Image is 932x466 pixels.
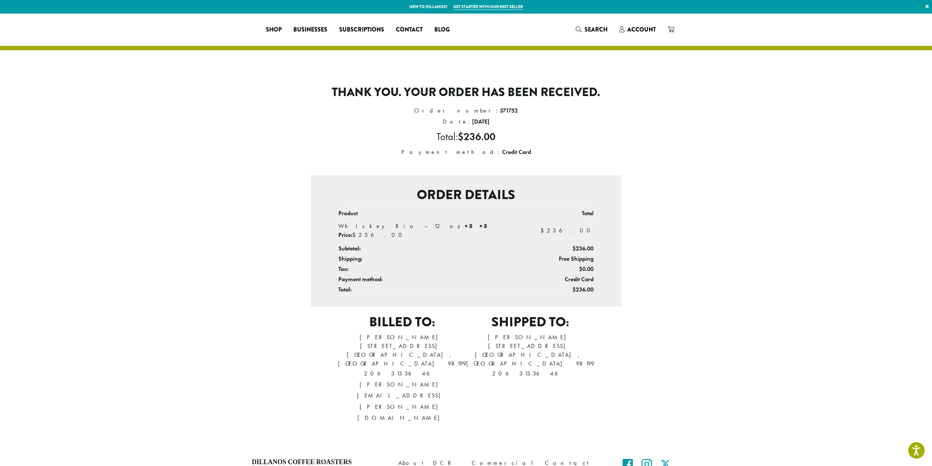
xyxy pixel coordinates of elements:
span: 236.00 [572,245,594,252]
h2: Shipped to: [466,314,594,330]
span: Subscriptions [339,25,384,34]
span: Contact [396,25,423,34]
span: $ [458,130,464,143]
p: Thank you. Your order has been received. [311,85,621,99]
span: Whiskey Rio – 12 oz [338,222,472,230]
p: [PERSON_NAME][EMAIL_ADDRESS][PERSON_NAME][DOMAIN_NAME] [338,379,466,423]
li: Payment method: [311,147,621,158]
bdi: 236.00 [541,227,594,234]
span: Search [584,25,608,34]
p: 2063135646 [338,368,466,379]
th: Payment method: [338,274,527,285]
th: Subtotal: [338,243,527,254]
th: Total [527,206,594,222]
address: [PERSON_NAME] [STREET_ADDRESS] [GEOGRAPHIC_DATA], [GEOGRAPHIC_DATA] 98199 [466,333,594,379]
li: Date: [311,116,621,127]
span: 0.00 [579,265,594,273]
span: $ [579,265,582,273]
th: Total: [338,285,527,295]
strong: × 8 [465,222,472,230]
span: 236.00 [352,231,405,239]
span: $ [541,227,547,234]
th: Shipping: [338,254,527,264]
th: Tax: [338,264,527,274]
td: Free Shipping [527,254,594,264]
strong: × 8 [479,222,487,230]
span: 236.00 [572,286,594,293]
h2: Order details [317,187,616,203]
strong: Credit Card [502,148,531,156]
span: Account [627,25,656,34]
span: $ [572,286,576,293]
span: Blog [434,25,450,34]
h2: Billed to: [338,314,466,330]
address: [PERSON_NAME] [STREET_ADDRESS] [GEOGRAPHIC_DATA], [GEOGRAPHIC_DATA] 98199 [338,333,466,423]
span: $ [572,245,576,252]
th: Product [338,206,527,222]
p: 2063135646 [466,368,594,379]
span: Businesses [293,25,327,34]
td: Credit Card [527,274,594,285]
span: $ [352,231,359,239]
li: Total: [311,127,621,147]
a: Shop [260,24,287,36]
strong: Price: [338,231,352,239]
strong: 371752 [500,107,518,114]
span: Shop [266,25,282,34]
bdi: 236.00 [458,130,495,143]
li: Order number: [311,105,621,116]
a: Search [570,23,613,36]
strong: [DATE] [472,118,490,125]
a: Get started with our best seller [453,4,523,10]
